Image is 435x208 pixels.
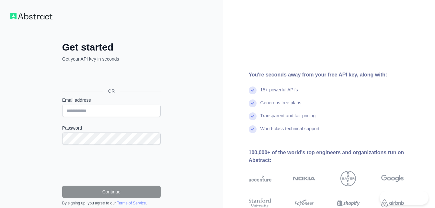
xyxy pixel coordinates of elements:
div: By signing up, you agree to our . [62,201,161,206]
img: check mark [249,99,257,107]
img: accenture [249,171,271,186]
iframe: Toggle Customer Support [380,191,429,205]
img: check mark [249,87,257,94]
img: check mark [249,125,257,133]
button: Continue [62,186,161,198]
label: Password [62,125,161,131]
h2: Get started [62,41,161,53]
div: You're seconds away from your free API key, along with: [249,71,425,79]
div: Transparent and fair pricing [260,112,316,125]
img: nokia [293,171,315,186]
img: bayer [340,171,356,186]
a: Terms of Service [117,201,146,205]
img: check mark [249,112,257,120]
iframe: Sign in with Google Button [59,69,163,84]
iframe: reCAPTCHA [62,153,161,178]
label: Email address [62,97,161,103]
div: World-class technical support [260,125,320,138]
div: Generous free plans [260,99,302,112]
img: Workflow [10,13,52,19]
div: 100,000+ of the world's top engineers and organizations run on Abstract: [249,149,425,164]
p: Get your API key in seconds [62,56,161,62]
div: 15+ powerful API's [260,87,298,99]
img: google [381,171,404,186]
span: OR [103,88,120,94]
